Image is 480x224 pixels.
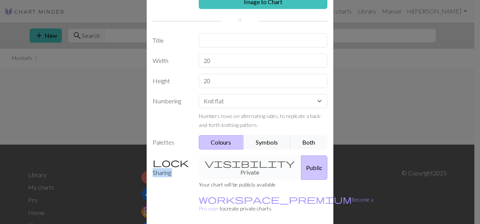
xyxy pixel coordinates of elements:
[199,113,322,128] small: Numbers rows on alternating sides, to replicate a back-and-forth knitting pattern.
[199,135,244,149] button: Colours
[199,196,373,212] a: Become a Pro user
[301,155,327,180] button: Public
[199,196,373,212] small: to create private charts
[148,155,194,180] label: Sharing
[290,135,328,149] button: Both
[148,74,194,88] label: Height
[148,135,194,149] label: Palettes
[148,33,194,48] label: Title
[199,181,276,188] small: Your chart will be publicly available
[148,54,194,68] label: Width
[199,194,352,205] span: workspace_premium
[243,135,291,149] button: Symbols
[148,94,194,129] label: Numbering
